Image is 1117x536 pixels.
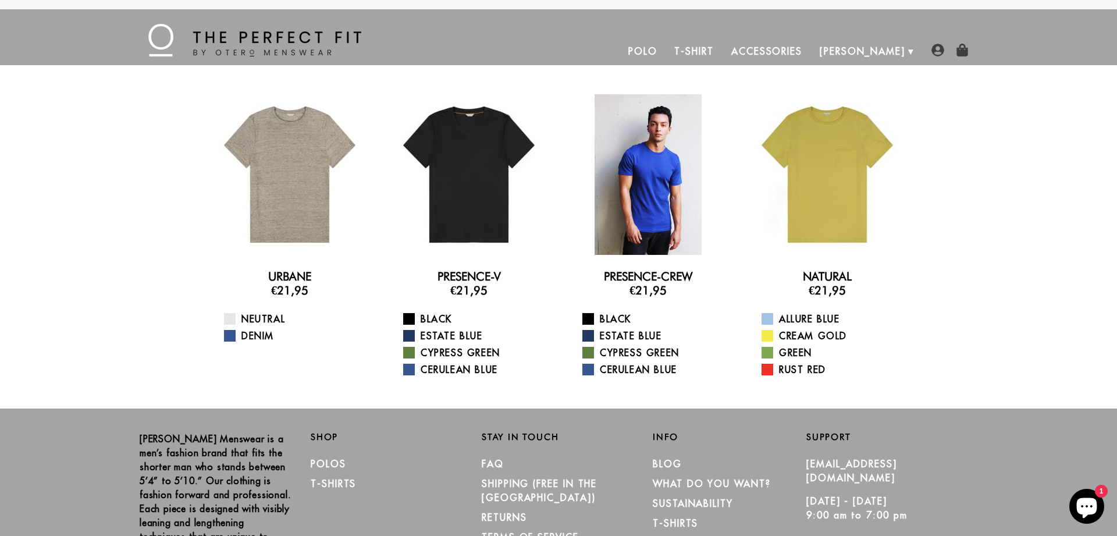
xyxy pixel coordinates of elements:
[653,432,806,442] h2: Info
[653,517,698,529] a: T-Shirts
[437,269,501,283] a: Presence-V
[224,312,370,326] a: Neutral
[311,432,464,442] h2: Shop
[806,458,897,484] a: [EMAIL_ADDRESS][DOMAIN_NAME]
[931,44,944,56] img: user-account-icon.png
[148,24,361,56] img: The Perfect Fit - by Otero Menswear - Logo
[403,312,549,326] a: Black
[666,37,722,65] a: T-Shirt
[803,269,852,283] a: Natural
[389,283,549,297] h3: €21,95
[311,458,346,470] a: Polos
[723,37,811,65] a: Accessories
[403,346,549,360] a: Cypress Green
[582,329,728,343] a: Estate Blue
[956,44,969,56] img: shopping-bag-icon.png
[762,363,908,377] a: Rust Red
[604,269,692,283] a: Presence-Crew
[268,269,311,283] a: Urbane
[620,37,666,65] a: Polo
[653,478,771,489] a: What Do You Want?
[653,458,682,470] a: Blog
[582,363,728,377] a: Cerulean Blue
[482,512,527,523] a: RETURNS
[762,329,908,343] a: Cream Gold
[747,283,908,297] h3: €21,95
[653,498,733,509] a: Sustainability
[224,329,370,343] a: Denim
[311,478,356,489] a: T-Shirts
[582,312,728,326] a: Black
[1066,489,1108,527] inbox-online-store-chat: Shopify online store chat
[482,478,597,503] a: SHIPPING (Free in the [GEOGRAPHIC_DATA])
[209,283,370,297] h3: €21,95
[482,432,635,442] h2: Stay in Touch
[806,494,960,522] p: [DATE] - [DATE] 9:00 am to 7:00 pm
[568,283,728,297] h3: €21,95
[811,37,914,65] a: [PERSON_NAME]
[482,458,504,470] a: FAQ
[403,363,549,377] a: Cerulean Blue
[806,432,977,442] h2: Support
[762,346,908,360] a: Green
[403,329,549,343] a: Estate Blue
[582,346,728,360] a: Cypress Green
[762,312,908,326] a: Allure Blue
